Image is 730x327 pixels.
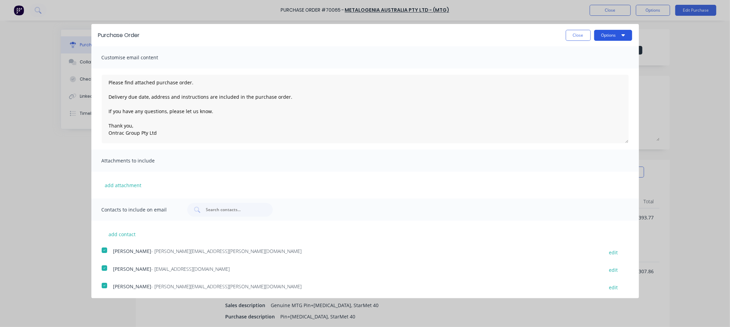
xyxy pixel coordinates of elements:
[605,283,622,292] button: edit
[98,31,140,39] div: Purchase Order
[152,248,302,254] span: - [PERSON_NAME][EMAIL_ADDRESS][PERSON_NAME][DOMAIN_NAME]
[102,205,177,215] span: Contacts to include on email
[102,156,177,166] span: Attachments to include
[102,180,145,190] button: add attachment
[566,30,591,41] button: Close
[205,206,262,213] input: Search contacts...
[152,283,302,290] span: - [PERSON_NAME][EMAIL_ADDRESS][PERSON_NAME][DOMAIN_NAME]
[102,75,629,143] textarea: Hello, Please find attached purchase order. Delivery due date, address and instructions are inclu...
[605,265,622,275] button: edit
[113,283,152,290] span: [PERSON_NAME]
[113,248,152,254] span: [PERSON_NAME]
[594,30,632,41] button: Options
[102,229,143,239] button: add contact
[113,266,152,272] span: [PERSON_NAME]
[605,247,622,257] button: edit
[102,53,177,62] span: Customise email content
[152,266,230,272] span: - [EMAIL_ADDRESS][DOMAIN_NAME]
